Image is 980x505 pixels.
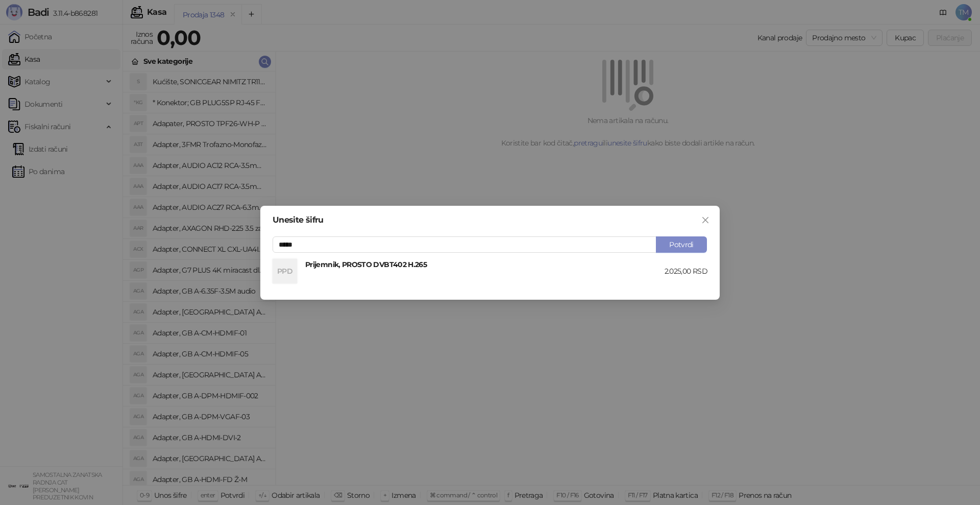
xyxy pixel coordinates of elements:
[665,266,707,277] div: 2.025,00 RSD
[697,216,714,224] span: Zatvori
[697,212,714,228] button: Close
[273,259,297,283] div: PPD
[273,216,707,224] div: Unesite šifru
[305,259,665,270] h4: Prijemnik, PROSTO DVBT402 H.265
[656,236,707,253] button: Potvrdi
[701,216,709,224] span: close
